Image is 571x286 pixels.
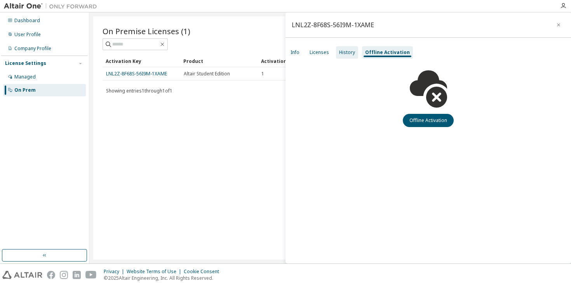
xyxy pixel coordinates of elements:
div: Product [183,55,255,67]
div: Website Terms of Use [127,269,184,275]
span: Showing entries 1 through 1 of 1 [106,87,172,94]
button: Offline Activation [403,114,454,127]
div: Privacy [104,269,127,275]
div: Activation Key [106,55,177,67]
span: On Premise Licenses (1) [103,26,190,37]
div: Activation Allowed [261,55,333,67]
div: User Profile [14,31,41,38]
a: LNL2Z-8F68S-56I9M-1XAME [106,70,167,77]
div: LNL2Z-8F68S-56I9M-1XAME [292,22,374,28]
p: © 2025 Altair Engineering, Inc. All Rights Reserved. [104,275,224,281]
img: linkedin.svg [73,271,81,279]
div: On Prem [14,87,36,93]
div: Managed [14,74,36,80]
div: Cookie Consent [184,269,224,275]
div: Dashboard [14,17,40,24]
img: facebook.svg [47,271,55,279]
div: Licenses [310,49,329,56]
img: youtube.svg [85,271,97,279]
img: instagram.svg [60,271,68,279]
div: History [339,49,355,56]
div: Info [291,49,299,56]
div: Offline Activation [365,49,410,56]
img: altair_logo.svg [2,271,42,279]
span: Altair Student Edition [184,71,230,77]
img: Altair One [4,2,101,10]
span: 1 [261,71,264,77]
div: Company Profile [14,45,51,52]
div: License Settings [5,60,46,66]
